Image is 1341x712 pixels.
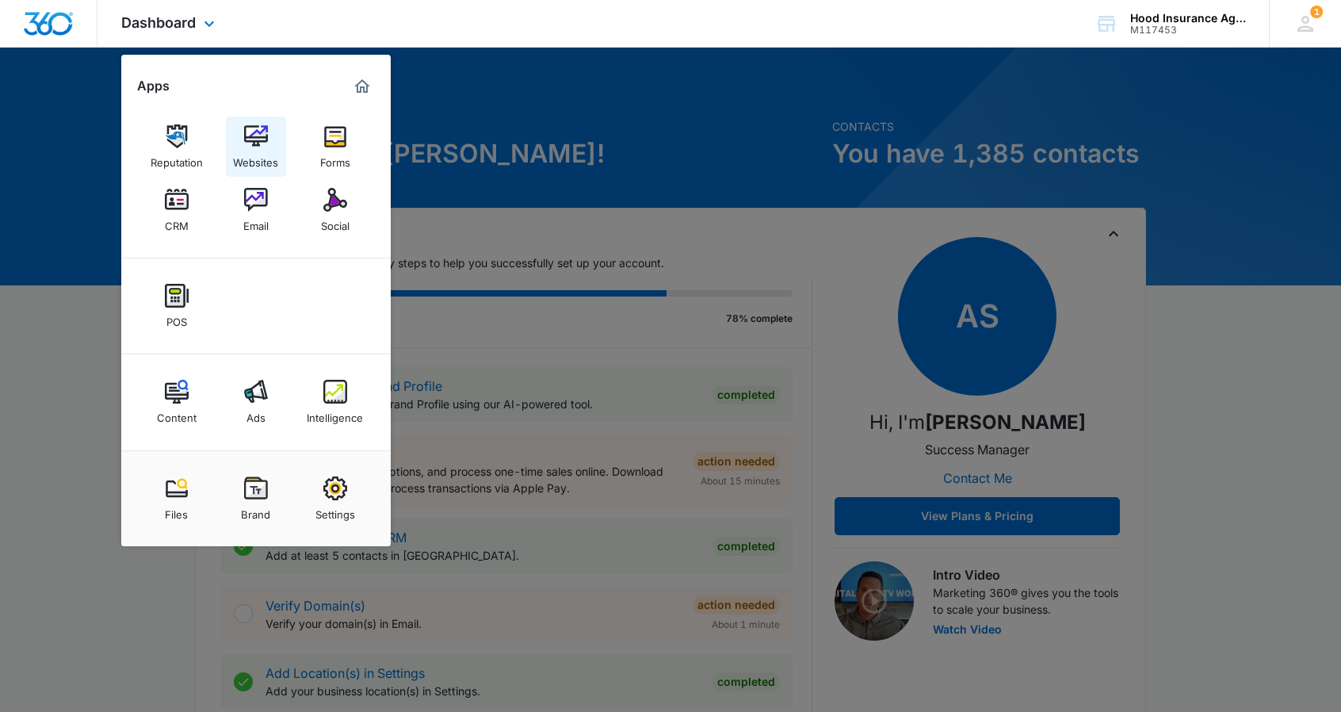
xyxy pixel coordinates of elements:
[226,469,286,529] a: Brand
[320,148,350,169] div: Forms
[315,500,355,521] div: Settings
[1130,25,1246,36] div: account id
[147,372,207,432] a: Content
[1310,6,1323,18] div: notifications count
[241,500,270,521] div: Brand
[305,180,365,240] a: Social
[147,180,207,240] a: CRM
[305,117,365,177] a: Forms
[137,78,170,94] h2: Apps
[147,117,207,177] a: Reputation
[307,404,363,424] div: Intelligence
[1130,12,1246,25] div: account name
[1310,6,1323,18] span: 1
[243,212,269,232] div: Email
[350,74,375,99] a: Marketing 360® Dashboard
[157,404,197,424] div: Content
[321,212,350,232] div: Social
[226,117,286,177] a: Websites
[226,180,286,240] a: Email
[121,14,196,31] span: Dashboard
[305,372,365,432] a: Intelligence
[147,469,207,529] a: Files
[165,212,189,232] div: CRM
[147,276,207,336] a: POS
[246,404,266,424] div: Ads
[305,469,365,529] a: Settings
[151,148,203,169] div: Reputation
[226,372,286,432] a: Ads
[165,500,188,521] div: Files
[166,308,187,328] div: POS
[233,148,278,169] div: Websites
